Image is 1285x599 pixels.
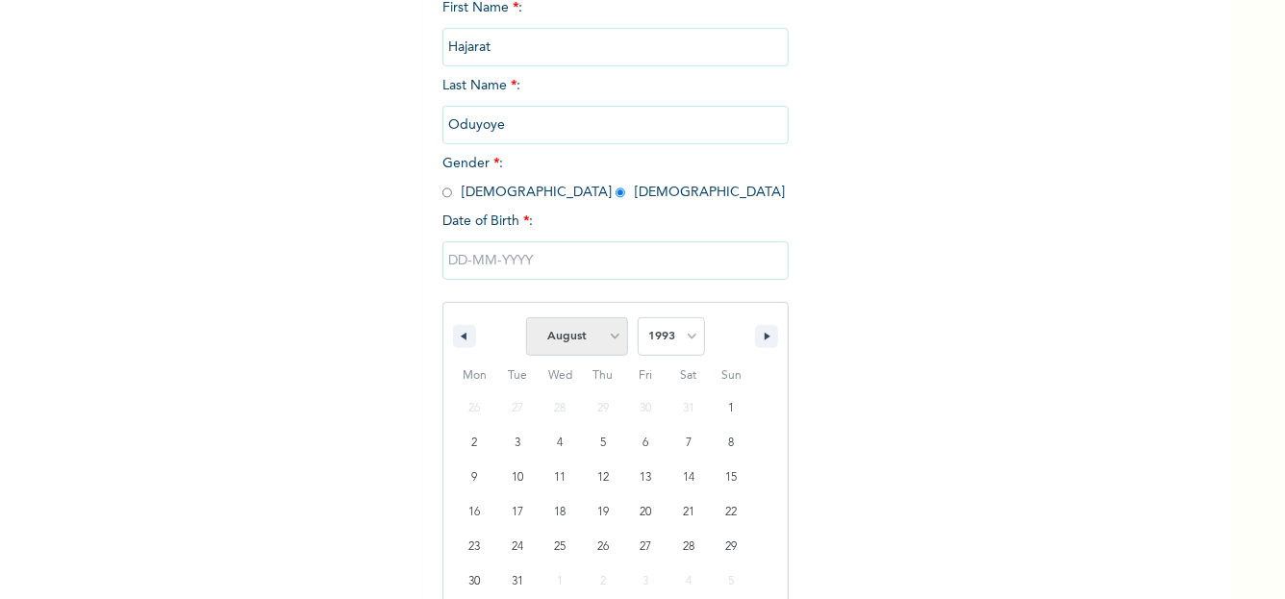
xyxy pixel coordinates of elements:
[512,530,523,564] span: 24
[496,426,540,461] button: 3
[710,426,753,461] button: 8
[582,361,625,391] span: Thu
[668,461,711,495] button: 14
[683,530,694,564] span: 28
[597,495,609,530] span: 19
[729,426,735,461] span: 8
[512,564,523,599] span: 31
[597,530,609,564] span: 26
[453,495,496,530] button: 16
[641,461,652,495] span: 13
[624,461,668,495] button: 13
[453,426,496,461] button: 2
[496,495,540,530] button: 17
[442,28,789,66] input: Enter your first name
[726,530,738,564] span: 29
[554,530,566,564] span: 25
[453,530,496,564] button: 23
[668,530,711,564] button: 28
[726,461,738,495] span: 15
[582,495,625,530] button: 19
[442,157,785,199] span: Gender : [DEMOGRAPHIC_DATA] [DEMOGRAPHIC_DATA]
[710,495,753,530] button: 22
[471,461,477,495] span: 9
[442,79,789,132] span: Last Name :
[442,241,789,280] input: DD-MM-YYYY
[582,426,625,461] button: 5
[539,361,582,391] span: Wed
[600,426,606,461] span: 5
[668,495,711,530] button: 21
[641,495,652,530] span: 20
[539,426,582,461] button: 4
[442,1,789,54] span: First Name :
[686,426,692,461] span: 7
[442,212,533,232] span: Date of Birth :
[710,391,753,426] button: 1
[471,426,477,461] span: 2
[668,426,711,461] button: 7
[554,461,566,495] span: 11
[641,530,652,564] span: 27
[643,426,649,461] span: 6
[512,495,523,530] span: 17
[468,564,480,599] span: 30
[668,361,711,391] span: Sat
[683,461,694,495] span: 14
[582,530,625,564] button: 26
[582,461,625,495] button: 12
[453,461,496,495] button: 9
[496,564,540,599] button: 31
[624,426,668,461] button: 6
[624,530,668,564] button: 27
[442,106,789,144] input: Enter your last name
[453,361,496,391] span: Mon
[539,530,582,564] button: 25
[554,495,566,530] span: 18
[624,361,668,391] span: Fri
[468,495,480,530] span: 16
[468,530,480,564] span: 23
[539,495,582,530] button: 18
[597,461,609,495] span: 12
[729,391,735,426] span: 1
[496,461,540,495] button: 10
[453,564,496,599] button: 30
[624,495,668,530] button: 20
[496,361,540,391] span: Tue
[512,461,523,495] span: 10
[710,361,753,391] span: Sun
[710,461,753,495] button: 15
[710,530,753,564] button: 29
[726,495,738,530] span: 22
[496,530,540,564] button: 24
[539,461,582,495] button: 11
[515,426,520,461] span: 3
[557,426,563,461] span: 4
[683,495,694,530] span: 21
